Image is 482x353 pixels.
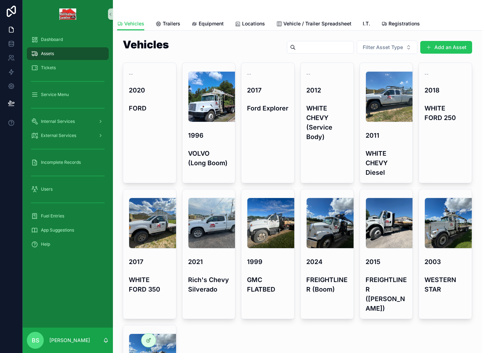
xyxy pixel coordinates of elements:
a: Service Menu [27,88,109,101]
div: scrollable content [23,28,113,260]
span: Trailers [163,20,180,27]
h4: 1996 [188,131,230,140]
a: 2021Rich's Chevy Silverado [182,189,236,319]
span: Vehicle / Trailer Spreadsheet [283,20,351,27]
button: Select Button [357,41,417,54]
a: Vehicles [117,17,144,31]
h4: 2018 [424,85,466,95]
span: Vehicles [124,20,144,27]
span: -- [306,71,311,77]
h4: WHITE CHEVY Diesel [366,149,407,177]
span: Locations [242,20,265,27]
h4: FREIGHTLINER ([PERSON_NAME]) [366,275,407,313]
a: Help [27,238,109,251]
h4: 2015 [366,257,407,267]
a: Locations [235,17,265,31]
a: --2012WHITE CHEVY (Service Body) [300,62,354,183]
a: Equipment [192,17,224,31]
span: -- [424,71,429,77]
h4: 2021 [188,257,230,267]
span: Dashboard [41,37,63,42]
a: Tickets [27,61,109,74]
h4: VOLVO (Long Boom) [188,149,230,168]
h4: 2017 [129,257,170,267]
span: Tickets [41,65,56,71]
span: Help [41,241,50,247]
a: Incomplete Records [27,156,109,169]
a: Dashboard [27,33,109,46]
span: Internal Services [41,119,75,124]
a: 1999GMC FLATBED [241,189,295,319]
a: 1996VOLVO (Long Boom) [182,62,236,183]
span: Service Menu [41,92,69,97]
h4: Rich's Chevy Silverado [188,275,230,294]
a: 2003WESTERN STAR [418,189,472,319]
span: I.T. [363,20,370,27]
span: Registrations [388,20,420,27]
span: Equipment [199,20,224,27]
h4: FORD [129,103,170,113]
span: Assets [41,51,54,56]
a: I.T. [363,17,370,31]
span: Filter Asset Type [363,44,403,51]
h4: FREIGHTLINER (Boom) [306,275,348,294]
h4: 2011 [366,131,407,140]
h4: WESTERN STAR [424,275,466,294]
a: Trailers [156,17,180,31]
img: App logo [59,8,77,20]
h4: 1999 [247,257,289,267]
a: 2011WHITE CHEVY Diesel [360,62,413,183]
h4: WHITE FORD 350 [129,275,170,294]
a: App Suggestions [27,224,109,237]
span: Users [41,186,53,192]
h4: 2012 [306,85,348,95]
a: Fuel Entries [27,210,109,222]
a: Internal Services [27,115,109,128]
h4: 2003 [424,257,466,267]
a: Vehicle / Trailer Spreadsheet [276,17,351,31]
span: Fuel Entries [41,213,64,219]
a: External Services [27,129,109,142]
a: 2015FREIGHTLINER ([PERSON_NAME]) [360,189,413,319]
span: -- [247,71,251,77]
h4: 2024 [306,257,348,267]
span: -- [129,71,133,77]
a: --2017Ford Explorer [241,62,295,183]
a: --2020FORD [123,62,176,183]
h4: GMC FLATBED [247,275,289,294]
span: App Suggestions [41,227,74,233]
a: Registrations [381,17,420,31]
h4: WHITE FORD 250 [424,103,466,122]
h4: WHITE CHEVY (Service Body) [306,103,348,142]
a: 2024FREIGHTLINER (Boom) [300,189,354,319]
a: 2017WHITE FORD 350 [123,189,176,319]
span: External Services [41,133,76,138]
h4: 2020 [129,85,170,95]
a: Users [27,183,109,196]
span: Incomplete Records [41,160,81,165]
a: --2018WHITE FORD 250 [418,62,472,183]
button: Add an Asset [420,41,472,54]
h4: 2017 [247,85,289,95]
h4: Ford Explorer [247,103,289,113]
a: Assets [27,47,109,60]
span: BS [32,336,39,345]
h1: Vehicles [123,39,169,50]
p: [PERSON_NAME] [49,337,90,344]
